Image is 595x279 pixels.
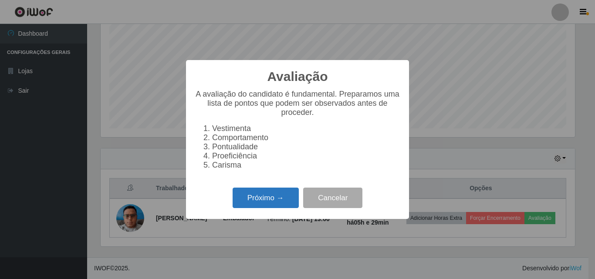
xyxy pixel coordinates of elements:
[303,188,362,208] button: Cancelar
[212,133,400,142] li: Comportamento
[212,151,400,161] li: Proeficiência
[267,69,328,84] h2: Avaliação
[212,142,400,151] li: Pontualidade
[212,161,400,170] li: Carisma
[195,90,400,117] p: A avaliação do candidato é fundamental. Preparamos uma lista de pontos que podem ser observados a...
[212,124,400,133] li: Vestimenta
[233,188,299,208] button: Próximo →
